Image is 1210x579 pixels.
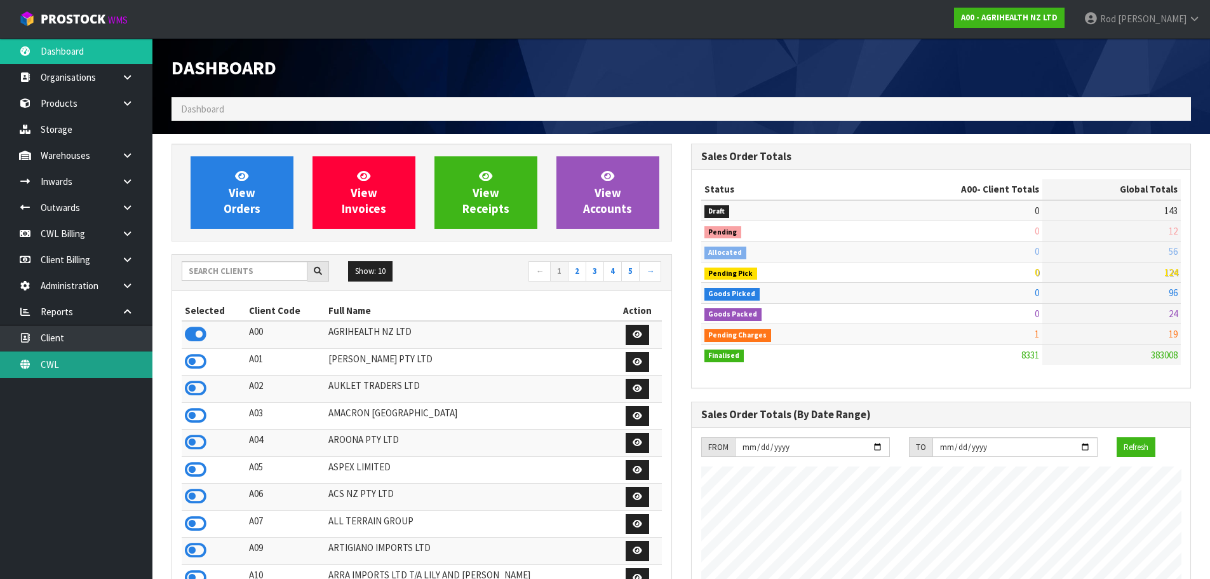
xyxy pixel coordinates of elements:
[348,261,393,282] button: Show: 10
[342,168,386,216] span: View Invoices
[191,156,293,229] a: ViewOrders
[1021,349,1039,361] span: 8331
[325,510,613,538] td: ALL TERRAIN GROUP
[704,268,758,280] span: Pending Pick
[701,151,1181,163] h3: Sales Order Totals
[246,510,326,538] td: A07
[701,179,860,200] th: Status
[434,156,537,229] a: ViewReceipts
[583,168,632,216] span: View Accounts
[859,179,1042,200] th: - Client Totals
[246,402,326,430] td: A03
[108,14,128,26] small: WMS
[704,205,730,218] span: Draft
[1035,287,1039,299] span: 0
[1169,225,1178,237] span: 12
[614,301,662,321] th: Action
[182,261,307,281] input: Search clients
[1169,287,1178,299] span: 96
[325,430,613,457] td: AROONA PTY LTD
[246,301,326,321] th: Client Code
[1035,328,1039,340] span: 1
[550,261,568,282] a: 1
[224,168,260,216] span: View Orders
[41,11,105,27] span: ProStock
[246,430,326,457] td: A04
[1169,245,1178,257] span: 56
[701,409,1181,421] h3: Sales Order Totals (By Date Range)
[704,226,742,239] span: Pending
[325,376,613,403] td: AUKLET TRADERS LTD
[246,348,326,376] td: A01
[1117,437,1155,458] button: Refresh
[704,308,762,321] span: Goods Packed
[701,437,735,458] div: FROM
[639,261,661,282] a: →
[1169,308,1178,320] span: 24
[246,484,326,511] td: A06
[961,183,977,195] span: A00
[704,329,772,342] span: Pending Charges
[325,538,613,565] td: ARTIGIANO IMPORTS LTD
[325,484,613,511] td: ACS NZ PTY LTD
[1100,13,1116,25] span: Rod
[325,301,613,321] th: Full Name
[621,261,640,282] a: 5
[246,456,326,484] td: A05
[1151,349,1178,361] span: 383008
[1164,205,1178,217] span: 143
[528,261,551,282] a: ←
[954,8,1065,28] a: A00 - AGRIHEALTH NZ LTD
[431,261,662,283] nav: Page navigation
[1035,225,1039,237] span: 0
[704,288,760,301] span: Goods Picked
[704,350,744,362] span: Finalised
[603,261,622,282] a: 4
[462,168,509,216] span: View Receipts
[556,156,659,229] a: ViewAccounts
[961,12,1058,23] strong: A00 - AGRIHEALTH NZ LTD
[704,247,747,259] span: Allocated
[568,261,586,282] a: 2
[1035,308,1039,320] span: 0
[1169,328,1178,340] span: 19
[182,301,246,321] th: Selected
[246,321,326,348] td: A00
[313,156,415,229] a: ViewInvoices
[1035,245,1039,257] span: 0
[586,261,604,282] a: 3
[19,11,35,27] img: cube-alt.png
[171,55,276,79] span: Dashboard
[325,402,613,430] td: AMACRON [GEOGRAPHIC_DATA]
[246,376,326,403] td: A02
[1035,205,1039,217] span: 0
[1164,266,1178,278] span: 124
[1035,266,1039,278] span: 0
[181,103,224,115] span: Dashboard
[1042,179,1181,200] th: Global Totals
[325,456,613,484] td: ASPEX LIMITED
[325,321,613,348] td: AGRIHEALTH NZ LTD
[909,437,932,458] div: TO
[1118,13,1186,25] span: [PERSON_NAME]
[325,348,613,376] td: [PERSON_NAME] PTY LTD
[246,538,326,565] td: A09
